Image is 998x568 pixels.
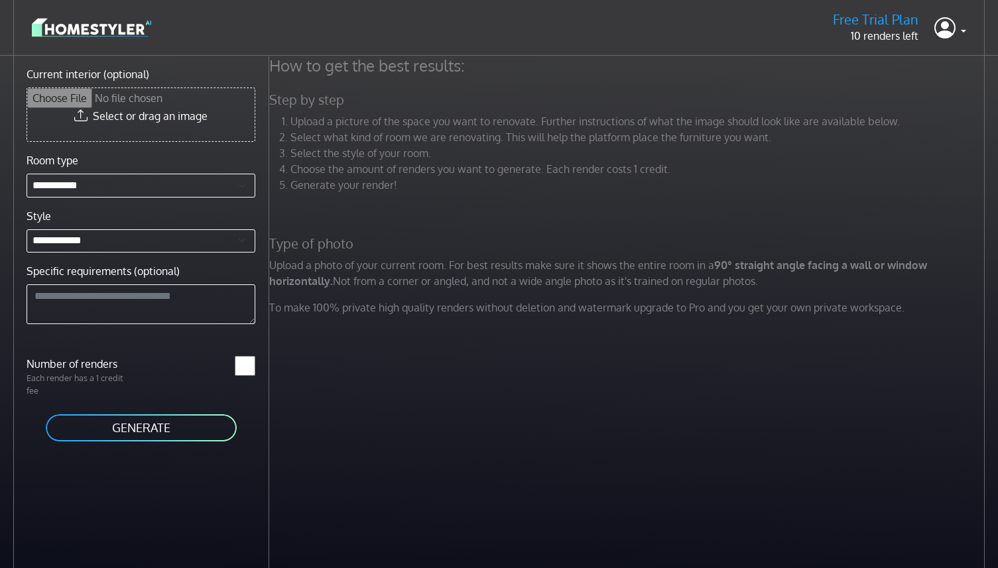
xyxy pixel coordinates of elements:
li: Select the style of your room. [290,145,988,161]
label: Current interior (optional) [27,66,149,82]
p: Each render has a 1 credit fee [19,372,141,397]
img: logo-3de290ba35641baa71223ecac5eacb59cb85b4c7fdf211dc9aaecaaee71ea2f8.svg [32,16,151,39]
p: To make 100% private high quality renders without deletion and watermark upgrade to Pro and you g... [261,300,996,315]
p: 10 renders left [833,28,918,44]
h4: How to get the best results: [261,56,996,76]
li: Select what kind of room we are renovating. This will help the platform place the furniture you w... [290,129,988,145]
h5: Type of photo [261,235,996,252]
button: GENERATE [44,413,238,443]
label: Style [27,208,51,224]
li: Generate your render! [290,177,988,193]
li: Upload a picture of the space you want to renovate. Further instructions of what the image should... [290,113,988,129]
label: Specific requirements (optional) [27,263,180,279]
p: Upload a photo of your current room. For best results make sure it shows the entire room in a Not... [261,257,996,289]
label: Number of renders [19,356,141,372]
h5: Step by step [261,91,996,108]
li: Choose the amount of renders you want to generate. Each render costs 1 credit. [290,161,988,177]
label: Room type [27,152,78,168]
h5: Free Trial Plan [833,11,918,28]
